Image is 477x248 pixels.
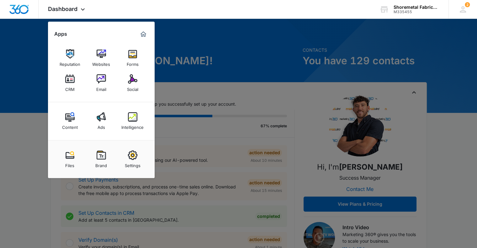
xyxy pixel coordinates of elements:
a: Content [58,109,82,133]
div: Email [96,84,106,92]
div: Reputation [60,59,80,67]
div: account name [394,5,439,10]
a: Websites [89,46,113,70]
a: Settings [121,147,145,171]
a: Files [58,147,82,171]
div: Forms [127,59,139,67]
a: Social [121,71,145,95]
a: Marketing 360® Dashboard [138,29,148,39]
a: Intelligence [121,109,145,133]
a: Ads [89,109,113,133]
a: Forms [121,46,145,70]
div: account id [394,10,439,14]
div: Websites [92,59,110,67]
a: CRM [58,71,82,95]
div: Settings [125,160,140,168]
span: 2 [465,2,470,7]
a: Reputation [58,46,82,70]
div: Social [127,84,138,92]
h2: Apps [54,31,67,37]
div: Brand [95,160,107,168]
div: Files [65,160,74,168]
a: Email [89,71,113,95]
div: CRM [65,84,75,92]
div: Content [62,122,78,130]
a: Brand [89,147,113,171]
span: Dashboard [48,6,77,12]
div: Intelligence [121,122,144,130]
div: notifications count [465,2,470,7]
div: Ads [98,122,105,130]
